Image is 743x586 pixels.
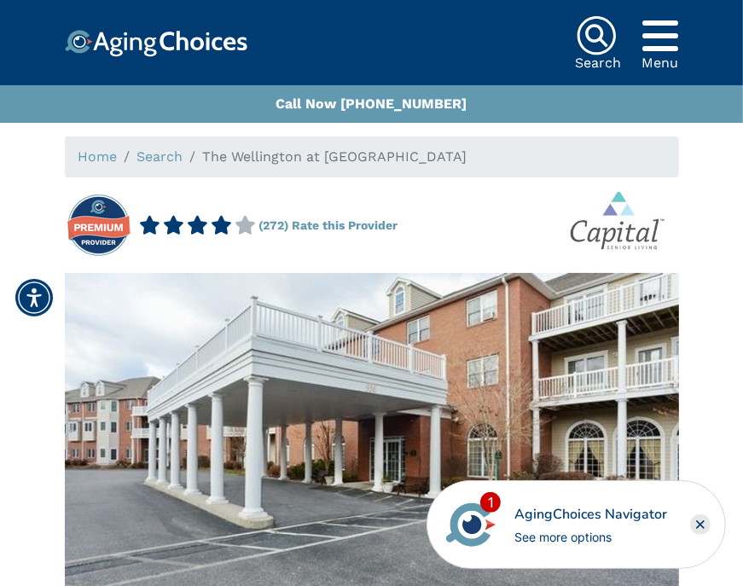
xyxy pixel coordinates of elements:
div: Search [576,56,622,70]
div: Popover trigger [642,15,679,56]
div: See more options [514,528,667,546]
div: 1 [480,492,501,513]
a: (272) [259,218,289,232]
div: AgingChoices Navigator [514,504,667,525]
div: Menu [642,56,679,70]
a: Search [137,148,183,165]
div: Close [690,514,711,535]
a: Rate this Provider [293,218,398,232]
nav: breadcrumb [65,136,679,177]
img: search-icon.svg [576,15,617,56]
div: Accessibility Menu [15,279,53,316]
img: Choice! [65,30,247,57]
span: The Wellington at [GEOGRAPHIC_DATA] [203,148,467,165]
img: avatar [442,496,500,554]
a: Call Now [PHONE_NUMBER] [276,96,467,112]
a: Home [78,148,118,165]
